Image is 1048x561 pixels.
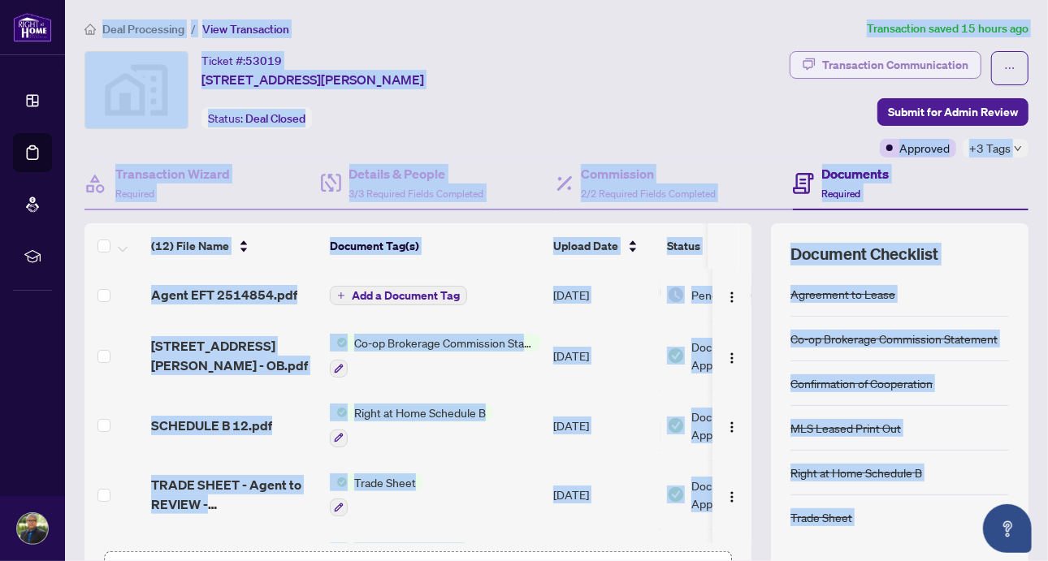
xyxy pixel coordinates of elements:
[790,285,895,303] div: Agreement to Lease
[667,416,685,434] img: Document Status
[691,477,792,512] span: Document Approved
[151,336,317,375] span: [STREET_ADDRESS][PERSON_NAME] - OB.pdf
[667,485,685,503] img: Document Status
[725,352,738,365] img: Logo
[201,107,312,129] div: Status:
[790,464,922,481] div: Right at Home Schedule B
[115,164,230,183] h4: Transaction Wizard
[888,99,1018,125] span: Submit for Admin Review
[102,22,184,37] span: Deal Processing
[790,51,981,79] button: Transaction Communication
[822,52,968,78] div: Transaction Communication
[547,321,660,391] td: [DATE]
[330,285,467,306] button: Add a Document Tag
[790,243,938,265] span: Document Checklist
[330,542,348,560] img: Status Icon
[691,408,792,443] span: Document Approved
[691,286,773,304] span: Pending Review
[719,282,745,308] button: Logo
[349,188,484,200] span: 3/3 Required Fields Completed
[330,403,492,447] button: Status IconRight at Home Schedule B
[245,54,282,68] span: 53019
[547,223,660,269] th: Upload Date
[330,334,540,378] button: Status IconCo-op Brokerage Commission Statement
[719,343,745,369] button: Logo
[790,508,852,526] div: Trade Sheet
[337,291,345,300] span: plus
[201,70,424,89] span: [STREET_ADDRESS][PERSON_NAME]
[867,19,1029,38] article: Transaction saved 15 hours ago
[660,223,799,269] th: Status
[691,338,792,373] span: Document Approved
[330,286,467,305] button: Add a Document Tag
[323,223,547,269] th: Document Tag(s)
[547,269,660,321] td: [DATE]
[330,473,348,491] img: Status Icon
[84,24,96,35] span: home
[822,164,890,183] h4: Documents
[1014,145,1022,153] span: down
[1004,63,1016,74] span: ellipsis
[151,475,317,514] span: TRADE SHEET - Agent to REVIEW - [STREET_ADDRESS][PERSON_NAME]pdf
[667,286,685,304] img: Document Status
[983,504,1032,553] button: Open asap
[969,139,1011,158] span: +3 Tags
[725,291,738,304] img: Logo
[348,334,540,352] span: Co-op Brokerage Commission Statement
[202,22,289,37] span: View Transaction
[547,391,660,460] td: [DATE]
[790,330,998,347] div: Co-op Brokerage Commission Statement
[330,473,422,517] button: Status IconTrade Sheet
[330,403,348,421] img: Status Icon
[348,473,422,491] span: Trade Sheet
[352,290,460,301] span: Add a Document Tag
[85,52,188,128] img: svg%3e
[667,237,700,255] span: Status
[191,19,196,38] li: /
[877,98,1029,126] button: Submit for Admin Review
[17,513,48,544] img: Profile Icon
[899,139,950,157] span: Approved
[581,188,716,200] span: 2/2 Required Fields Completed
[348,403,492,421] span: Right at Home Schedule B
[547,460,660,530] td: [DATE]
[581,164,716,183] h4: Commission
[115,188,154,200] span: Required
[725,421,738,434] img: Logo
[201,51,282,70] div: Ticket #:
[145,223,323,269] th: (12) File Name
[822,188,861,200] span: Required
[13,12,52,42] img: logo
[348,542,471,560] span: Back to Vendor Letter
[349,164,484,183] h4: Details & People
[719,412,745,438] button: Logo
[790,374,933,392] div: Confirmation of Cooperation
[151,237,229,255] span: (12) File Name
[719,481,745,507] button: Logo
[151,416,272,435] span: SCHEDULE B 12.pdf
[667,347,685,365] img: Document Status
[553,237,618,255] span: Upload Date
[245,111,305,126] span: Deal Closed
[330,334,348,352] img: Status Icon
[725,490,738,503] img: Logo
[151,285,297,304] span: Agent EFT 2514854.pdf
[790,419,901,437] div: MLS Leased Print Out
